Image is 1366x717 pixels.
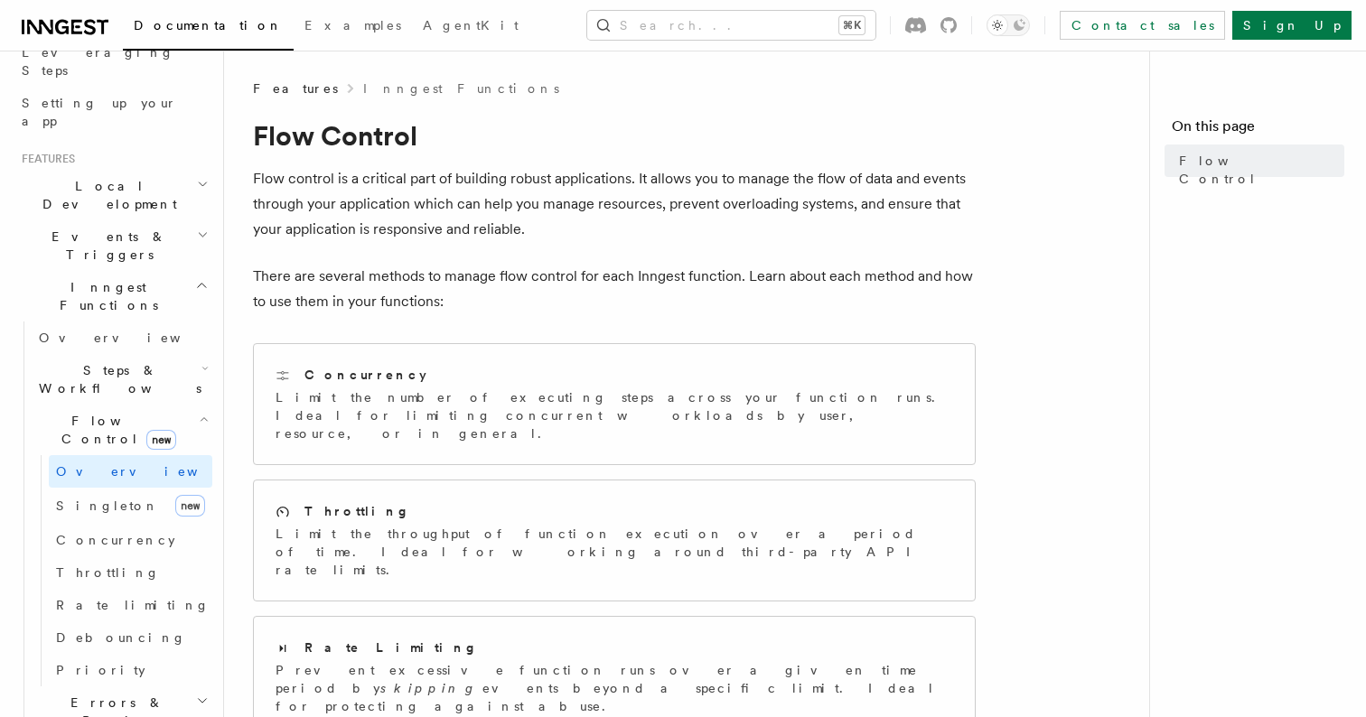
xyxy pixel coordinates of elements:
[1172,116,1344,144] h4: On this page
[253,79,338,98] span: Features
[56,598,210,612] span: Rate limiting
[14,177,197,213] span: Local Development
[1172,144,1344,195] a: Flow Control
[14,87,212,137] a: Setting up your app
[32,361,201,397] span: Steps & Workflows
[294,5,412,49] a: Examples
[304,502,410,520] h2: Throttling
[587,11,875,40] button: Search...⌘K
[253,119,976,152] h1: Flow Control
[32,455,212,686] div: Flow Controlnew
[276,388,953,442] p: Limit the number of executing steps across your function runs. Ideal for limiting concurrent work...
[412,5,529,49] a: AgentKit
[56,565,160,580] span: Throttling
[32,354,212,405] button: Steps & Workflows
[253,166,976,242] p: Flow control is a critical part of building robust applications. It allows you to manage the flow...
[175,495,205,517] span: new
[56,630,186,645] span: Debouncing
[22,96,177,128] span: Setting up your app
[123,5,294,51] a: Documentation
[253,480,976,601] a: ThrottlingLimit the throughput of function execution over a period of time. Ideal for working aro...
[14,170,212,220] button: Local Development
[987,14,1030,36] button: Toggle dark mode
[253,264,976,314] p: There are several methods to manage flow control for each Inngest function. Learn about each meth...
[276,661,953,715] p: Prevent excessive function runs over a given time period by events beyond a specific limit. Ideal...
[14,220,212,271] button: Events & Triggers
[39,331,225,345] span: Overview
[423,18,519,33] span: AgentKit
[253,343,976,465] a: ConcurrencyLimit the number of executing steps across your function runs. Ideal for limiting conc...
[49,654,212,686] a: Priority
[1232,11,1352,40] a: Sign Up
[304,638,478,656] h2: Rate Limiting
[56,663,145,677] span: Priority
[146,430,176,450] span: new
[276,525,953,579] p: Limit the throughput of function execution over a period of time. Ideal for working around third-...
[14,278,195,314] span: Inngest Functions
[134,18,283,33] span: Documentation
[14,228,197,264] span: Events & Triggers
[56,533,175,547] span: Concurrency
[49,455,212,488] a: Overview
[304,366,426,384] h2: Concurrency
[56,464,242,479] span: Overview
[32,405,212,455] button: Flow Controlnew
[363,79,559,98] a: Inngest Functions
[56,498,159,513] span: Singleton
[49,589,212,621] a: Rate limiting
[49,556,212,589] a: Throttling
[380,681,482,695] em: skipping
[304,18,401,33] span: Examples
[1179,152,1344,188] span: Flow Control
[14,152,75,166] span: Features
[49,524,212,556] a: Concurrency
[14,36,212,87] a: Leveraging Steps
[839,16,865,34] kbd: ⌘K
[32,321,212,354] a: Overview
[49,488,212,524] a: Singletonnew
[32,412,199,448] span: Flow Control
[14,271,212,321] button: Inngest Functions
[1060,11,1225,40] a: Contact sales
[49,621,212,654] a: Debouncing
